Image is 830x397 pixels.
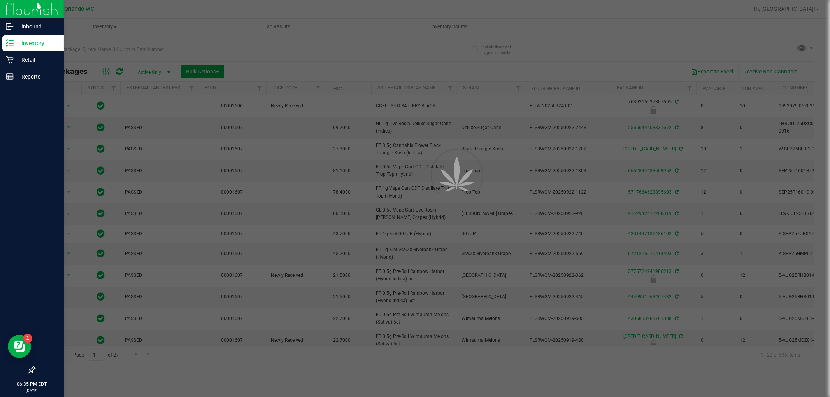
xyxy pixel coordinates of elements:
p: Reports [14,72,60,81]
p: Retail [14,55,60,65]
inline-svg: Inbound [6,23,14,30]
p: Inbound [14,22,60,31]
inline-svg: Reports [6,73,14,80]
iframe: Resource center [8,335,31,358]
p: Inventory [14,38,60,48]
inline-svg: Retail [6,56,14,64]
iframe: Resource center unread badge [23,334,32,343]
p: [DATE] [4,388,60,394]
p: 06:35 PM EDT [4,381,60,388]
inline-svg: Inventory [6,39,14,47]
